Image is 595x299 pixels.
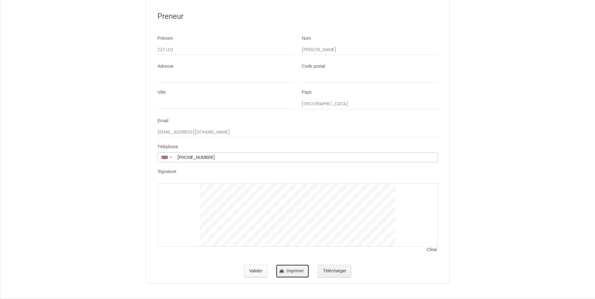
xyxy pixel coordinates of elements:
label: Adresse [157,63,173,70]
button: Imprimer [276,265,309,277]
button: Valider [244,265,268,277]
span: ▼ [169,156,173,159]
input: +44 7400 123456 [175,153,438,162]
label: Ville [157,89,166,96]
label: Code postal [302,63,325,70]
label: Pays [302,89,311,96]
label: Signature [157,169,176,175]
span: Imprimer [286,268,304,273]
span: Clear [427,247,438,253]
button: Télécharger [318,265,351,277]
label: Email [157,118,168,124]
img: printer.png [279,268,284,273]
label: Nom [302,35,311,42]
label: Téléphone [157,144,178,150]
label: Prénom [157,35,173,42]
h2: Preneur [157,10,438,23]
